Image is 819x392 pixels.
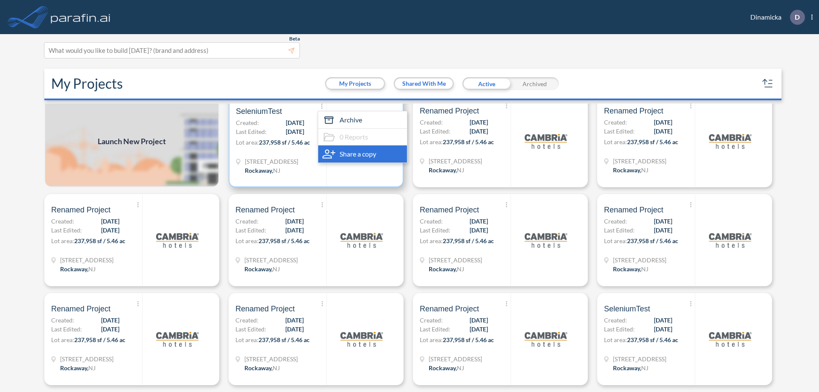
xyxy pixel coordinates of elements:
img: logo [525,120,567,163]
span: 321 Mt Hope Ave [429,354,482,363]
div: Active [462,77,511,90]
span: 237,958 sf / 5.46 ac [627,237,678,244]
img: logo [340,219,383,261]
span: 237,958 sf / 5.46 ac [627,336,678,343]
span: SeleniumTest [236,106,282,116]
span: Last Edited: [235,325,266,334]
span: NJ [273,364,280,372]
span: 321 Mt Hope Ave [429,157,482,166]
span: 237,958 sf / 5.46 ac [443,237,494,244]
span: Last Edited: [51,226,82,235]
span: 321 Mt Hope Ave [60,354,113,363]
span: NJ [88,364,96,372]
span: 237,958 sf / 5.46 ac [74,237,125,244]
div: Rockaway, NJ [244,363,280,372]
span: Created: [604,316,627,325]
span: NJ [273,167,280,174]
span: Created: [420,217,443,226]
div: Rockaway, NJ [245,166,280,175]
img: add [44,95,219,187]
span: Lot area: [420,138,443,145]
span: 321 Mt Hope Ave [429,256,482,264]
div: Rockaway, NJ [613,264,648,273]
span: [DATE] [470,316,488,325]
span: Created: [420,118,443,127]
span: Rockaway , [613,166,641,174]
span: Archive [340,115,362,125]
div: Dinamicka [738,10,813,25]
span: [DATE] [470,127,488,136]
span: NJ [457,166,464,174]
span: NJ [88,265,96,273]
span: [DATE] [654,316,672,325]
span: [DATE] [285,217,304,226]
span: Renamed Project [235,304,295,314]
span: Created: [420,316,443,325]
span: [DATE] [654,118,672,127]
span: Last Edited: [236,127,267,136]
span: Last Edited: [604,127,635,136]
span: [DATE] [654,217,672,226]
span: Created: [604,217,627,226]
span: [DATE] [285,325,304,334]
span: Renamed Project [604,106,663,116]
img: logo [525,219,567,261]
span: Last Edited: [51,325,82,334]
span: Rockaway , [429,364,457,372]
span: [DATE] [470,217,488,226]
span: Lot area: [51,336,74,343]
span: Last Edited: [235,226,266,235]
span: Created: [235,217,258,226]
img: logo [525,318,567,360]
span: Created: [235,316,258,325]
span: Last Edited: [420,226,450,235]
span: Created: [51,316,74,325]
span: Rockaway , [429,166,457,174]
span: [DATE] [101,316,119,325]
span: 237,958 sf / 5.46 ac [443,138,494,145]
span: Rockaway , [60,364,88,372]
span: [DATE] [470,226,488,235]
span: Rockaway , [244,364,273,372]
span: Rockaway , [613,265,641,273]
div: Rockaway, NJ [60,264,96,273]
span: Lot area: [51,237,74,244]
span: 0 Reports [340,132,368,142]
span: [DATE] [470,118,488,127]
span: Lot area: [235,237,258,244]
span: Lot area: [604,336,627,343]
span: Lot area: [235,336,258,343]
img: logo [340,318,383,360]
img: logo [709,219,752,261]
span: NJ [273,265,280,273]
span: [DATE] [285,316,304,325]
span: Rockaway , [245,167,273,174]
a: Launch New Project [44,95,219,187]
div: Rockaway, NJ [429,264,464,273]
span: NJ [641,265,648,273]
div: Rockaway, NJ [60,363,96,372]
span: 237,958 sf / 5.46 ac [627,138,678,145]
span: Lot area: [420,336,443,343]
span: 237,958 sf / 5.46 ac [259,139,310,146]
span: 321 Mt Hope Ave [613,354,666,363]
span: Last Edited: [604,226,635,235]
span: Lot area: [420,237,443,244]
span: Last Edited: [420,325,450,334]
img: logo [156,318,199,360]
div: Rockaway, NJ [429,363,464,372]
img: logo [49,9,112,26]
span: [DATE] [286,118,304,127]
span: Beta [289,35,300,42]
span: [DATE] [285,226,304,235]
span: [DATE] [470,325,488,334]
span: Created: [236,118,259,127]
span: Renamed Project [51,205,110,215]
span: Renamed Project [420,304,479,314]
span: [DATE] [101,226,119,235]
span: NJ [457,364,464,372]
span: NJ [641,364,648,372]
div: Archived [511,77,559,90]
span: [DATE] [101,325,119,334]
span: Lot area: [236,139,259,146]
